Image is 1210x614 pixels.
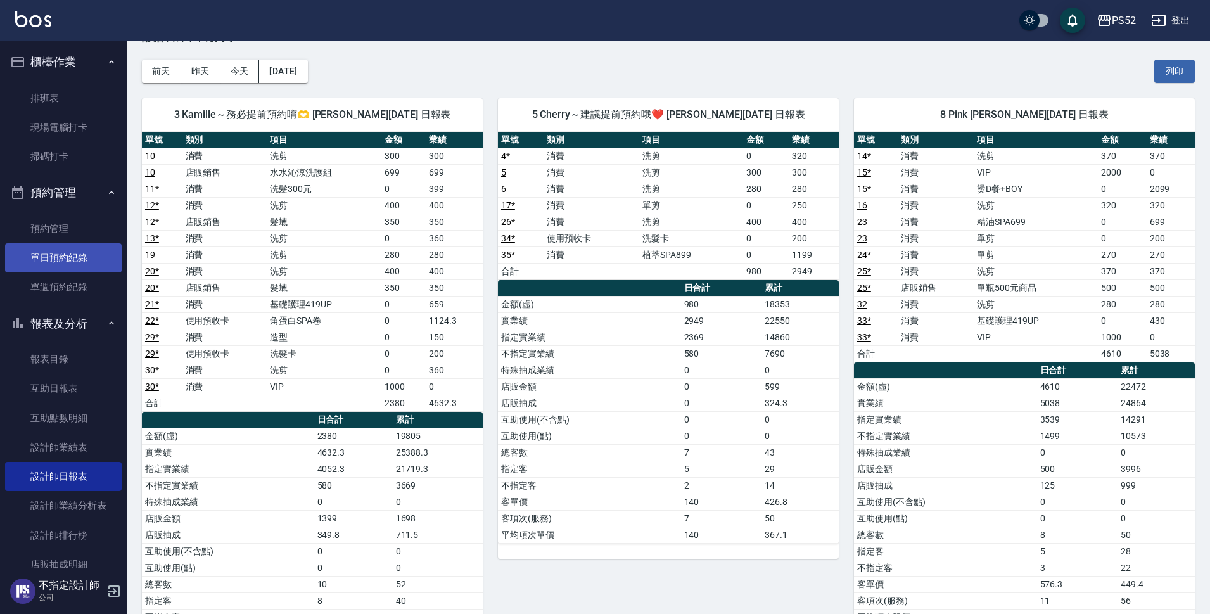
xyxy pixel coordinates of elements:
[857,200,867,210] a: 16
[761,510,839,527] td: 50
[1154,60,1195,83] button: 列印
[681,395,761,411] td: 0
[142,494,314,510] td: 特殊抽成業績
[898,329,974,345] td: 消費
[267,329,381,345] td: 造型
[498,263,544,279] td: 合計
[498,477,681,494] td: 不指定客
[498,132,544,148] th: 單號
[1098,214,1146,230] td: 0
[974,263,1098,279] td: 洗剪
[381,329,426,345] td: 0
[1098,263,1146,279] td: 370
[267,296,381,312] td: 基礎護理419UP
[1147,132,1195,148] th: 業績
[1147,263,1195,279] td: 370
[544,148,639,164] td: 消費
[974,246,1098,263] td: 單剪
[426,148,483,164] td: 300
[314,428,393,444] td: 2380
[5,46,122,79] button: 櫃檯作業
[1098,230,1146,246] td: 0
[381,148,426,164] td: 300
[974,132,1098,148] th: 項目
[498,444,681,461] td: 總客數
[789,263,839,279] td: 2949
[681,362,761,378] td: 0
[39,592,103,603] p: 公司
[426,164,483,181] td: 699
[1098,132,1146,148] th: 金額
[267,362,381,378] td: 洗剪
[142,510,314,527] td: 店販金額
[426,279,483,296] td: 350
[381,197,426,214] td: 400
[426,329,483,345] td: 150
[854,378,1037,395] td: 金額(虛)
[974,329,1098,345] td: VIP
[854,461,1037,477] td: 店販金額
[267,148,381,164] td: 洗剪
[498,362,681,378] td: 特殊抽成業績
[5,84,122,113] a: 排班表
[1098,164,1146,181] td: 2000
[393,510,483,527] td: 1698
[898,246,974,263] td: 消費
[39,579,103,592] h5: 不指定設計師
[142,132,483,412] table: a dense table
[1147,197,1195,214] td: 320
[1146,9,1195,32] button: 登出
[544,181,639,197] td: 消費
[743,197,789,214] td: 0
[5,550,122,579] a: 店販抽成明細
[789,246,839,263] td: 1199
[5,404,122,433] a: 互助點數明細
[681,378,761,395] td: 0
[1092,8,1141,34] button: PS52
[145,151,155,161] a: 10
[142,395,182,411] td: 合計
[761,444,839,461] td: 43
[639,148,743,164] td: 洗剪
[498,494,681,510] td: 客單價
[681,329,761,345] td: 2369
[761,378,839,395] td: 599
[639,214,743,230] td: 洗剪
[974,197,1098,214] td: 洗剪
[1098,279,1146,296] td: 500
[267,378,381,395] td: VIP
[381,132,426,148] th: 金額
[1147,214,1195,230] td: 699
[1112,13,1136,29] div: PS52
[314,412,393,428] th: 日合計
[681,461,761,477] td: 5
[426,345,483,362] td: 200
[1118,428,1195,444] td: 10573
[898,263,974,279] td: 消費
[181,60,220,83] button: 昨天
[761,494,839,510] td: 426.8
[1147,230,1195,246] td: 200
[789,181,839,197] td: 280
[267,164,381,181] td: 水水沁涼洗護組
[393,428,483,444] td: 19805
[681,312,761,329] td: 2949
[761,345,839,362] td: 7690
[1060,8,1085,33] button: save
[1118,444,1195,461] td: 0
[1037,461,1118,477] td: 500
[267,181,381,197] td: 洗髮300元
[426,197,483,214] td: 400
[761,428,839,444] td: 0
[789,230,839,246] td: 200
[142,461,314,477] td: 指定實業績
[854,395,1037,411] td: 實業績
[761,296,839,312] td: 18353
[681,444,761,461] td: 7
[426,378,483,395] td: 0
[1037,395,1118,411] td: 5038
[393,444,483,461] td: 25388.3
[5,176,122,209] button: 預約管理
[743,181,789,197] td: 280
[1037,477,1118,494] td: 125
